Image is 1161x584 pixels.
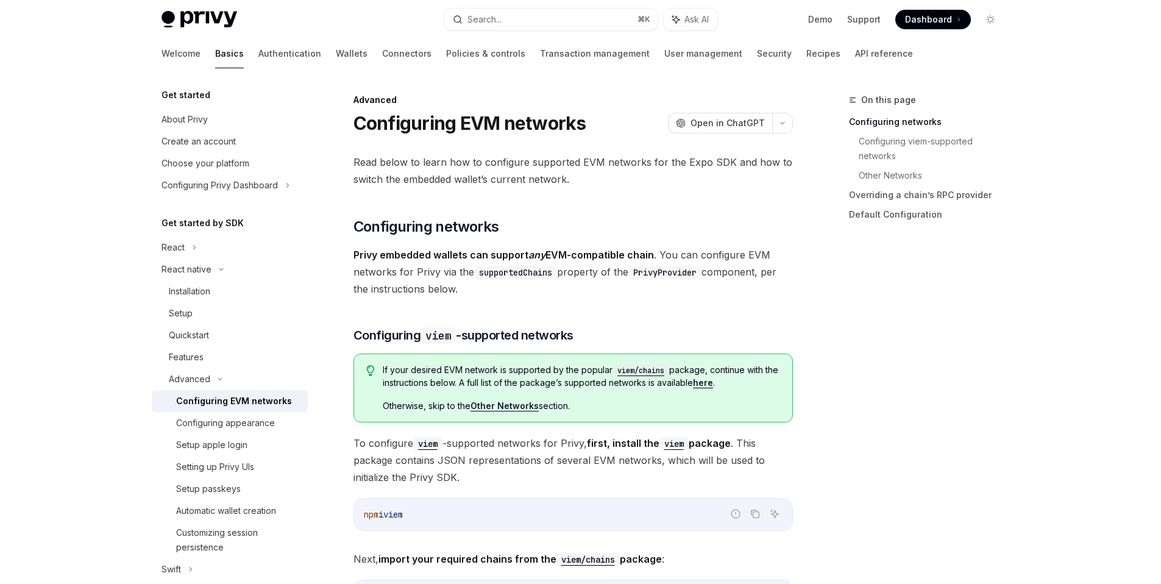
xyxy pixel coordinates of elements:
[162,112,208,127] div: About Privy
[364,509,378,520] span: npm
[176,460,254,474] div: Setting up Privy UIs
[162,240,185,255] div: React
[383,509,403,520] span: viem
[659,437,689,450] code: viem
[767,506,783,522] button: Ask AI
[169,306,193,321] div: Setup
[446,39,525,68] a: Policies & controls
[691,117,765,129] span: Open in ChatGPT
[353,550,793,568] span: Next, :
[176,525,300,555] div: Customizing session persistence
[176,482,241,496] div: Setup passkeys
[152,412,308,434] a: Configuring appearance
[162,39,201,68] a: Welcome
[152,302,308,324] a: Setup
[383,364,779,389] span: If your desired EVM network is supported by the popular package, continue with the instructions b...
[152,324,308,346] a: Quickstart
[215,39,244,68] a: Basics
[470,401,539,411] a: Other Networks
[659,437,689,449] a: viem
[162,88,210,102] h5: Get started
[169,284,210,299] div: Installation
[849,185,1010,205] a: Overriding a chain’s RPC provider
[587,437,731,449] strong: first, install the package
[366,365,375,376] svg: Tip
[169,328,209,343] div: Quickstart
[556,553,620,565] a: viem/chains
[169,372,210,386] div: Advanced
[444,9,658,30] button: Search...⌘K
[152,478,308,500] a: Setup passkeys
[540,39,650,68] a: Transaction management
[169,350,204,365] div: Features
[528,249,545,261] em: any
[413,437,442,449] a: viem
[905,13,952,26] span: Dashboard
[612,365,669,377] code: viem/chains
[859,166,1010,185] a: Other Networks
[421,327,456,344] code: viem
[556,553,620,566] code: viem/chains
[152,130,308,152] a: Create an account
[474,266,557,279] code: supportedChains
[152,500,308,522] a: Automatic wallet creation
[637,15,650,24] span: ⌘ K
[162,134,236,149] div: Create an account
[981,10,1000,29] button: Toggle dark mode
[413,437,442,450] code: viem
[353,112,586,134] h1: Configuring EVM networks
[353,154,793,188] span: Read below to learn how to configure supported EVM networks for the Expo SDK and how to switch th...
[176,394,292,408] div: Configuring EVM networks
[628,266,701,279] code: PrivyProvider
[664,9,717,30] button: Ask AI
[162,11,237,28] img: light logo
[467,12,502,27] div: Search...
[152,109,308,130] a: About Privy
[849,112,1010,132] a: Configuring networks
[757,39,792,68] a: Security
[152,522,308,558] a: Customizing session persistence
[808,13,833,26] a: Demo
[152,152,308,174] a: Choose your platform
[353,246,793,297] span: . You can configure EVM networks for Privy via the property of the component, per the instruction...
[383,400,779,412] span: Otherwise, skip to the section.
[847,13,881,26] a: Support
[849,205,1010,224] a: Default Configuration
[353,435,793,486] span: To configure -supported networks for Privy, . This package contains JSON representations of sever...
[152,346,308,368] a: Features
[162,178,278,193] div: Configuring Privy Dashboard
[859,132,1010,166] a: Configuring viem-supported networks
[336,39,367,68] a: Wallets
[378,509,383,520] span: i
[162,262,211,277] div: React native
[861,93,916,107] span: On this page
[353,327,573,344] span: Configuring -supported networks
[855,39,913,68] a: API reference
[378,553,662,565] strong: import your required chains from the package
[176,504,276,518] div: Automatic wallet creation
[728,506,744,522] button: Report incorrect code
[152,434,308,456] a: Setup apple login
[806,39,840,68] a: Recipes
[664,39,742,68] a: User management
[258,39,321,68] a: Authentication
[747,506,763,522] button: Copy the contents from the code block
[353,94,793,106] div: Advanced
[612,365,669,375] a: viem/chains
[162,562,181,577] div: Swift
[895,10,971,29] a: Dashboard
[684,13,709,26] span: Ask AI
[353,217,499,237] span: Configuring networks
[668,113,772,134] button: Open in ChatGPT
[152,280,308,302] a: Installation
[152,456,308,478] a: Setting up Privy UIs
[152,390,308,412] a: Configuring EVM networks
[162,216,244,230] h5: Get started by SDK
[176,438,247,452] div: Setup apple login
[162,156,249,171] div: Choose your platform
[693,377,713,388] a: here
[176,416,275,430] div: Configuring appearance
[382,39,431,68] a: Connectors
[353,249,654,261] strong: Privy embedded wallets can support EVM-compatible chain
